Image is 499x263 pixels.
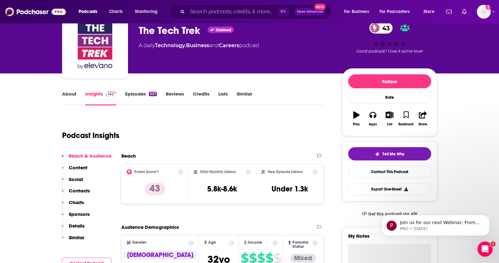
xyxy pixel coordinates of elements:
div: List [387,122,392,126]
span: Logged in as M13investing [477,5,491,19]
p: Details [69,223,85,229]
span: Tell Me Why [382,152,404,157]
a: Reviews [166,91,184,105]
a: Lists [218,91,228,105]
h2: Total Monthly Listens [200,170,236,174]
div: [DEMOGRAPHIC_DATA] [123,251,197,260]
button: Play [348,107,365,130]
span: Charts [109,7,123,16]
div: 527 [149,92,157,96]
iframe: Intercom live chat [477,241,493,257]
span: Podcasts [79,7,97,16]
button: Bookmark [398,107,414,130]
span: Gender [132,241,146,245]
a: Similar [237,91,252,105]
span: Open Advanced [297,10,323,13]
h1: Podcast Insights [62,131,119,140]
div: 43Good podcast? Give it some love! [342,18,437,58]
p: 43 [144,183,165,195]
label: My Notes [348,233,431,244]
p: Social [69,176,83,182]
span: 1 [490,241,496,247]
button: open menu [375,7,419,17]
button: open menu [340,7,377,17]
button: Charts [62,199,84,211]
span: Income [248,241,262,245]
svg: Add a profile image [486,5,491,10]
button: open menu [74,7,106,17]
span: Claimed [216,28,231,32]
div: Play [353,122,360,126]
div: A daily podcast [139,42,259,49]
div: Rate [348,91,431,104]
div: Search podcasts, credits, & more... [176,4,337,19]
button: open menu [419,7,442,17]
a: About [62,91,76,105]
a: Contact This Podcast [348,166,431,178]
span: More [424,7,434,16]
div: Apps [369,122,377,126]
button: Sponsors [62,211,90,223]
span: Good podcast? Give it some love! [356,49,423,53]
img: User Profile [477,5,491,19]
button: Social [62,176,83,188]
span: 43 [376,22,393,34]
img: tell me why sparkle [375,152,380,157]
a: Episodes527 [125,91,157,105]
button: Similar [62,235,84,246]
p: Similar [69,235,84,241]
span: Monitoring [135,7,157,16]
span: For Business [344,7,369,16]
img: The Tech Trek [63,14,127,77]
img: Podchaser - Follow, Share and Rate Podcasts [5,6,66,18]
h3: 5.8k-8.6k [207,184,237,194]
span: Get this podcast via API [368,211,417,217]
button: open menu [131,7,166,17]
h3: Under 1.3k [272,184,308,194]
div: Bookmark [399,122,413,126]
h2: Audience Demographics [121,224,179,230]
a: InsightsPodchaser Pro [85,91,117,105]
span: New [314,4,326,10]
a: Charts [105,7,126,17]
button: Open AdvancedNew [294,8,326,16]
p: Content [69,165,87,171]
img: Podchaser Pro [106,92,117,97]
a: Show notifications dropdown [459,6,469,17]
p: Sponsors [69,211,90,217]
a: Business [186,42,209,48]
h2: New Episode Listens [268,170,303,174]
span: , [185,42,186,48]
button: Content [62,165,87,176]
button: Reach & Audience [62,153,112,165]
span: For Podcasters [380,7,410,16]
a: Credits [193,91,209,105]
button: Apps [365,107,381,130]
a: 43 [369,22,393,34]
input: Search podcasts, credits, & more... [187,7,277,17]
button: Details [62,223,85,235]
button: Export One-Sheet [348,183,431,195]
div: Mixed [290,254,316,263]
h2: Power Score™ [134,170,159,174]
a: Show notifications dropdown [444,6,454,17]
button: Follow [348,74,431,88]
span: ⌘ K [277,8,289,16]
iframe: Intercom notifications message [372,202,499,246]
p: Reach & Audience [69,153,112,159]
p: Charts [69,199,84,205]
button: List [381,107,398,130]
a: Technology [155,42,185,48]
button: tell me why sparkleTell Me Why [348,147,431,160]
p: Contacts [69,188,90,194]
div: Share [419,122,427,126]
button: Contacts [62,188,90,199]
span: Parental Status [292,241,312,249]
span: and [209,42,219,48]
